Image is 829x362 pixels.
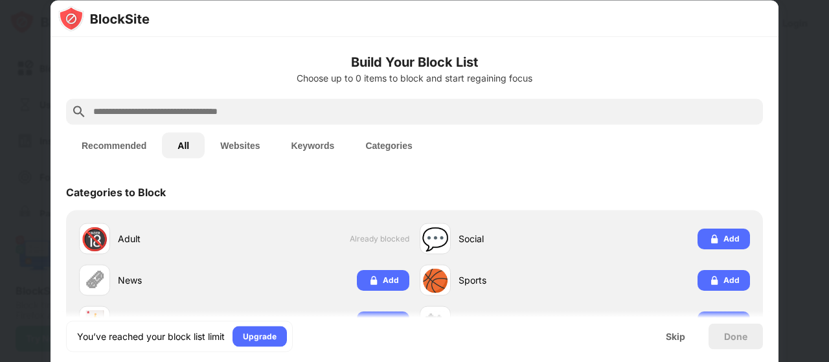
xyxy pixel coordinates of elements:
[84,267,106,293] div: 🗞
[422,267,449,293] div: 🏀
[66,185,166,198] div: Categories to Block
[205,132,275,158] button: Websites
[459,232,585,245] div: Social
[118,273,244,287] div: News
[424,308,446,335] div: 🛍
[723,273,740,286] div: Add
[350,132,427,158] button: Categories
[162,132,205,158] button: All
[118,232,244,245] div: Adult
[459,273,585,287] div: Sports
[723,232,740,245] div: Add
[383,273,399,286] div: Add
[81,225,108,252] div: 🔞
[666,331,685,341] div: Skip
[66,52,763,71] h6: Build Your Block List
[66,132,162,158] button: Recommended
[66,73,763,83] div: Choose up to 0 items to block and start regaining focus
[77,330,225,343] div: You’ve reached your block list limit
[350,234,409,243] span: Already blocked
[422,225,449,252] div: 💬
[275,132,350,158] button: Keywords
[58,5,150,31] img: logo-blocksite.svg
[81,308,108,335] div: 🃏
[724,331,747,341] div: Done
[71,104,87,119] img: search.svg
[243,330,277,343] div: Upgrade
